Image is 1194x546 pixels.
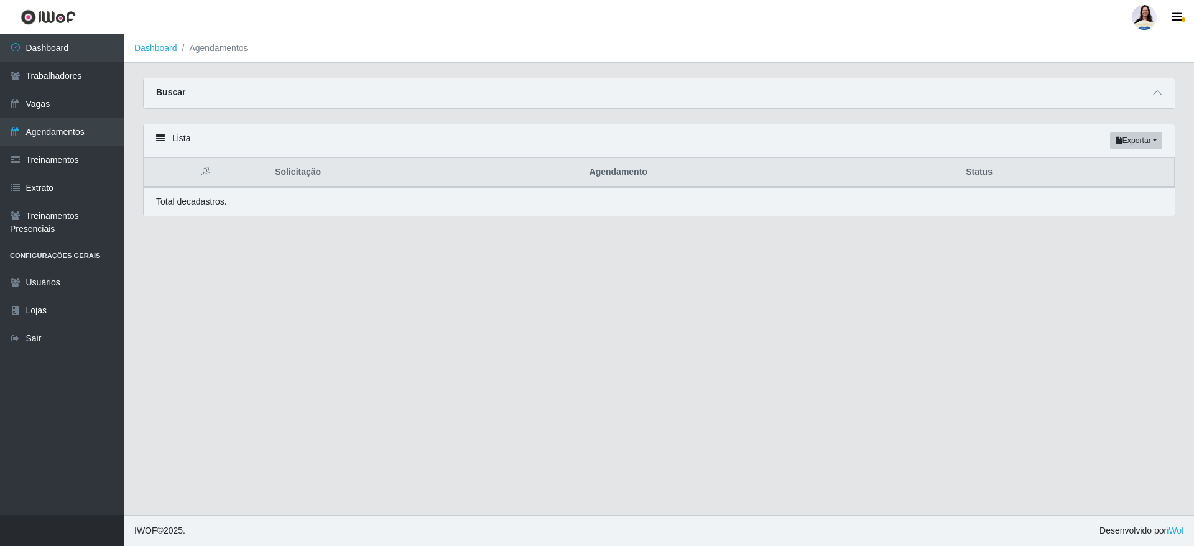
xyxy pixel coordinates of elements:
[144,124,1175,157] div: Lista
[134,43,177,53] a: Dashboard
[177,42,248,55] li: Agendamentos
[267,158,581,187] th: Solicitação
[21,9,76,25] img: CoreUI Logo
[1099,524,1184,537] span: Desenvolvido por
[156,87,185,97] strong: Buscar
[134,525,157,535] span: IWOF
[958,158,1174,187] th: Status
[1167,525,1184,535] a: iWof
[124,34,1194,63] nav: breadcrumb
[582,158,959,187] th: Agendamento
[1110,132,1162,149] button: Exportar
[134,524,185,537] span: © 2025 .
[156,195,227,208] p: Total de cadastros.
